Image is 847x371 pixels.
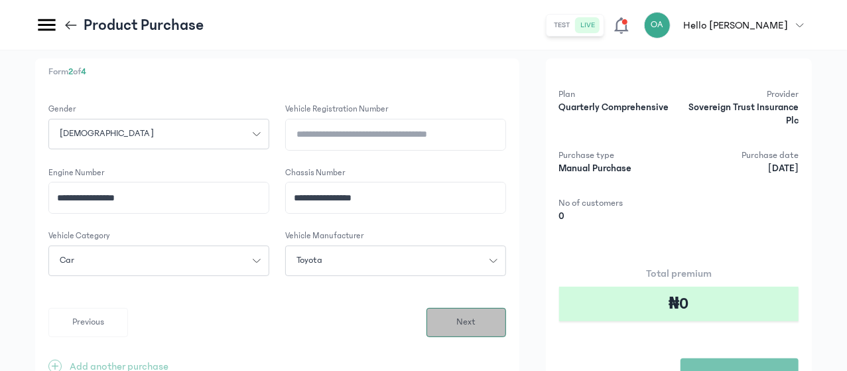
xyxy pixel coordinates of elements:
[644,12,812,38] button: OAHello [PERSON_NAME]
[559,196,675,210] p: No of customers
[48,65,506,79] p: Form of
[72,315,104,329] span: Previous
[576,17,601,33] button: live
[559,162,675,175] p: Manual Purchase
[559,287,799,321] div: ₦0
[559,265,799,281] p: Total premium
[644,12,671,38] div: OA
[549,17,576,33] button: test
[285,246,506,276] button: Toyota
[559,101,675,114] p: Quarterly Comprehensive
[48,246,269,276] button: Car
[683,149,799,162] p: Purchase date
[48,167,104,180] label: Engine Number
[48,308,128,337] button: Previous
[683,101,799,127] p: Sovereign Trust Insurance Plc
[48,119,269,149] button: [DEMOGRAPHIC_DATA]
[285,103,388,116] label: Vehicle registration number
[68,66,73,77] span: 2
[52,254,82,267] span: Car
[48,103,76,116] label: Gender
[456,315,476,329] span: Next
[84,15,204,36] p: Product Purchase
[683,88,799,101] p: Provider
[559,88,675,101] p: Plan
[285,230,363,243] label: Vehicle Manufacturer
[559,210,675,223] p: 0
[426,308,506,337] button: Next
[81,66,86,77] span: 4
[684,17,788,33] p: Hello [PERSON_NAME]
[559,149,675,162] p: Purchase type
[683,162,799,175] p: [DATE]
[52,127,162,141] span: [DEMOGRAPHIC_DATA]
[285,167,345,180] label: Chassis Number
[289,254,330,267] span: Toyota
[48,230,110,243] label: Vehicle Category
